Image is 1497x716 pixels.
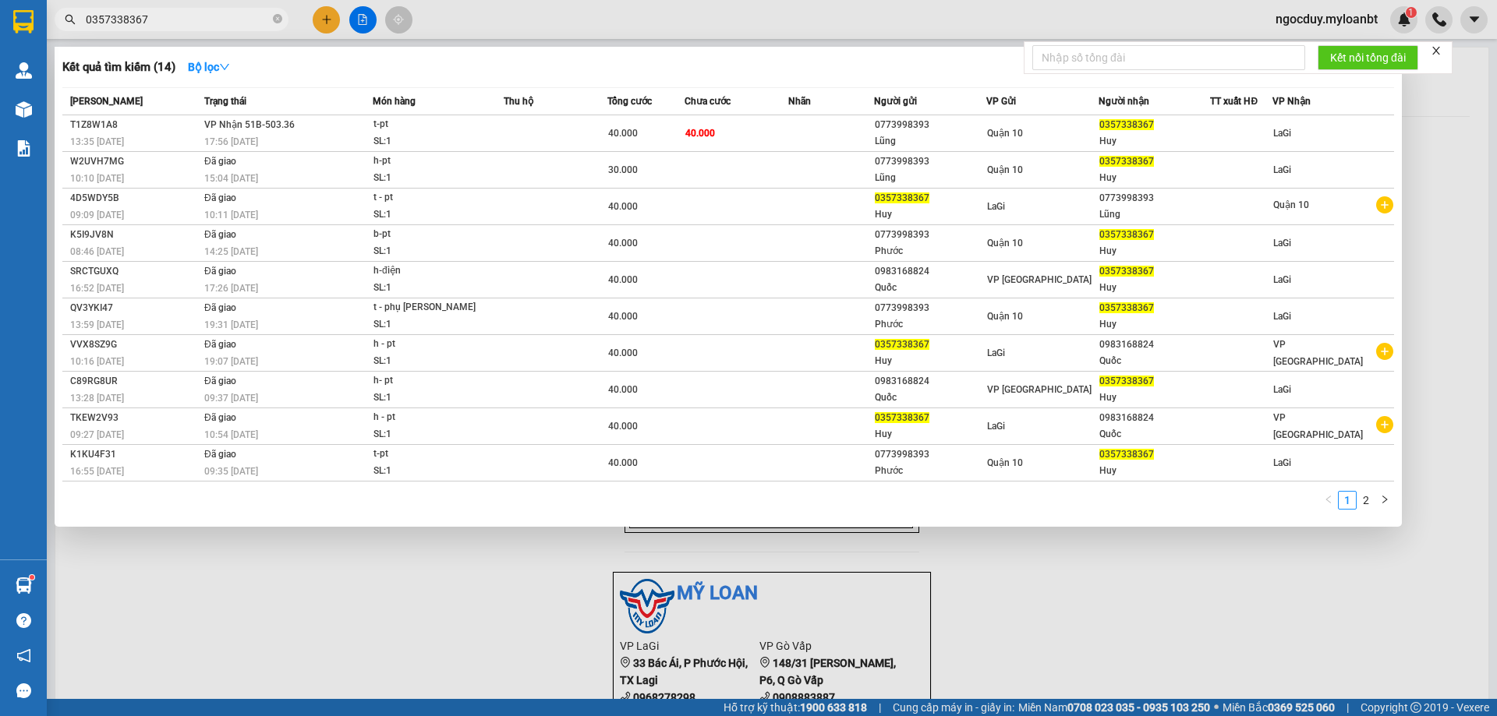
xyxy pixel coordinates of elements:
div: 0983168824 [875,373,986,390]
div: Quốc [1099,353,1210,369]
span: 09:09 [DATE] [70,210,124,220]
span: 10:54 [DATE] [204,429,258,440]
div: 0983168824 [875,263,986,280]
span: Đã giao [204,192,236,203]
span: VP [GEOGRAPHIC_DATA] [1273,412,1363,440]
span: 13:35 [DATE] [70,136,124,147]
span: 19:07 [DATE] [204,356,258,367]
span: LaGi [1273,311,1291,322]
span: plus-circle [1376,416,1393,433]
input: Tìm tên, số ĐT hoặc mã đơn [86,11,270,28]
span: question-circle [16,613,31,628]
div: Huy [875,206,986,223]
span: 30.000 [608,164,638,175]
img: warehouse-icon [16,101,32,118]
span: 40.000 [608,347,638,358]
span: LaGi [1273,274,1291,285]
span: 0357338367 [875,192,929,203]
div: Huy [875,353,986,369]
span: 0357338367 [1099,229,1154,240]
li: Next Page [1375,491,1394,510]
span: Đã giao [204,229,236,240]
span: Kết nối tổng đài [1330,49,1406,66]
div: Huy [1099,170,1210,186]
div: Lũng [875,170,986,186]
span: LaGi [1273,384,1291,395]
span: 10:10 [DATE] [70,173,124,184]
div: b-pt [373,226,490,243]
div: SL: 1 [373,316,490,333]
span: message [16,683,31,698]
span: Đã giao [204,339,236,350]
div: TKEW2V93 [70,410,200,426]
span: search [65,14,76,25]
span: 09:35 [DATE] [204,466,258,477]
div: Huy [1099,316,1210,333]
div: 0983168824 [1099,410,1210,426]
div: h - pt [373,336,490,353]
span: Nhãn [788,96,811,107]
span: Đã giao [204,156,236,167]
div: 4D5WDY5B [70,190,200,206]
span: 09:27 [DATE] [70,429,124,440]
div: VVX8SZ9G [70,337,200,353]
div: 0773998393 [875,300,986,316]
div: 0773998393 [875,446,986,463]
div: SRCTGUXQ [70,263,200,280]
div: h-điện [373,263,490,280]
div: h - pt [373,409,490,426]
span: Tổng cước [607,96,652,107]
div: T1Z8W1A8 [70,117,200,133]
div: K1KU4F31 [70,446,200,463]
span: LaGi [987,421,1005,432]
div: Huy [1099,243,1210,259]
span: left [1324,495,1333,504]
span: 10:16 [DATE] [70,356,124,367]
span: 17:56 [DATE] [204,136,258,147]
span: 40.000 [608,384,638,395]
li: Previous Page [1319,491,1338,510]
span: right [1380,495,1389,504]
div: Quốc [1099,426,1210,443]
div: Huy [875,426,986,443]
span: 40.000 [685,128,715,139]
div: Quốc [875,390,986,406]
span: Quận 10 [1273,199,1309,210]
span: Người gửi [874,96,917,107]
span: LaGi [1273,457,1291,468]
div: SL: 1 [373,426,490,443]
div: Phước [875,463,986,479]
span: Đã giao [204,376,236,386]
span: 0357338367 [1099,302,1154,313]
span: TT xuất HĐ [1210,96,1258,107]
span: Quận 10 [987,238,1023,249]
span: 08:46 [DATE] [70,246,124,257]
span: 13:59 [DATE] [70,319,124,330]
div: 0983168824 [1099,337,1210,353]
span: 10:11 [DATE] [204,210,258,220]
div: h-pt [373,153,490,170]
span: Đã giao [204,449,236,460]
span: VP [GEOGRAPHIC_DATA] [987,384,1092,395]
div: t - phụ [PERSON_NAME] [373,299,490,316]
button: right [1375,491,1394,510]
span: VP Gửi [986,96,1016,107]
sup: 1 [30,575,34,580]
span: 0357338367 [1099,449,1154,460]
span: 40.000 [608,274,638,285]
span: [PERSON_NAME] [70,96,143,107]
div: Huy [1099,280,1210,296]
span: LaGi [1273,128,1291,139]
span: close-circle [273,14,282,23]
span: 16:52 [DATE] [70,283,124,294]
div: SL: 1 [373,280,490,297]
span: VP Nhận [1272,96,1311,107]
button: left [1319,491,1338,510]
div: SL: 1 [373,243,490,260]
a: 1 [1339,492,1356,509]
span: 19:31 [DATE] [204,319,258,330]
span: Quận 10 [987,164,1023,175]
div: Lũng [1099,206,1210,223]
span: VP [GEOGRAPHIC_DATA] [1273,339,1363,367]
span: 40.000 [608,128,638,139]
